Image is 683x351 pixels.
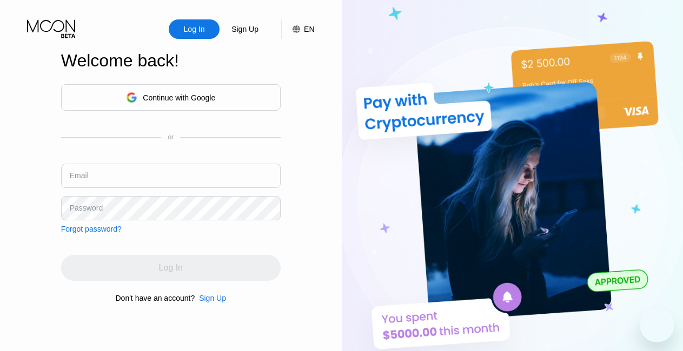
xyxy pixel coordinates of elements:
[61,51,281,71] div: Welcome back!
[143,93,215,102] div: Continue with Google
[169,19,220,39] div: Log In
[61,225,122,233] div: Forgot password?
[199,294,226,302] div: Sign Up
[304,25,314,33] div: EN
[168,133,174,141] div: or
[70,204,103,212] div: Password
[183,24,206,35] div: Log In
[640,308,674,342] iframe: Button to launch messaging window
[220,19,270,39] div: Sign Up
[281,19,314,39] div: EN
[61,84,281,111] div: Continue with Google
[195,294,226,302] div: Sign Up
[70,171,89,180] div: Email
[230,24,260,35] div: Sign Up
[116,294,195,302] div: Don't have an account?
